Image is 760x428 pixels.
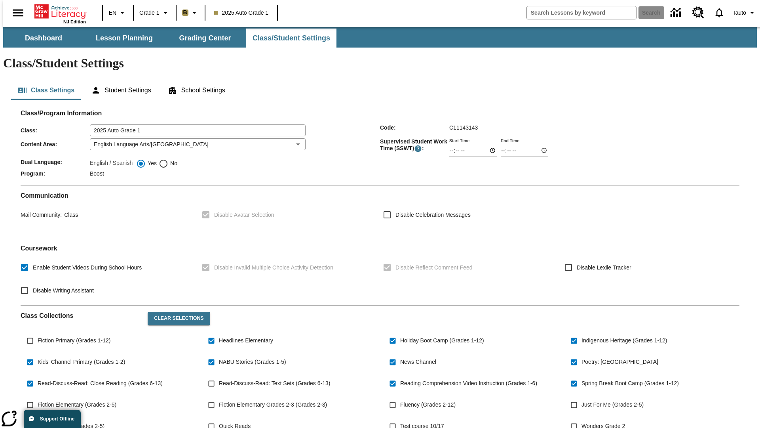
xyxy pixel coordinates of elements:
[730,6,760,20] button: Profile/Settings
[21,245,739,299] div: Coursework
[21,245,739,252] h2: Course work
[3,56,757,71] h1: Class/Student Settings
[21,141,90,147] span: Content Area :
[85,29,164,48] button: Lesson Planning
[33,264,142,272] span: Enable Student Videos During School Hours
[21,312,141,319] h2: Class Collections
[527,6,636,19] input: search field
[219,379,330,388] span: Read-Discuss-Read: Text Sets (Grades 6-13)
[581,358,658,366] span: Poetry: [GEOGRAPHIC_DATA]
[148,312,210,325] button: Clear Selections
[21,170,90,177] span: Program :
[179,34,231,43] span: Grading Center
[380,124,449,131] span: Code :
[581,401,644,409] span: Just For Me (Grades 2-5)
[219,401,327,409] span: Fiction Elementary Grades 2-3 (Grades 2-3)
[21,127,90,134] span: Class :
[214,9,269,17] span: 2025 Auto Grade 1
[40,416,74,422] span: Support Offline
[4,29,83,48] button: Dashboard
[214,211,274,219] span: Disable Avatar Selection
[90,138,306,150] div: English Language Arts/[GEOGRAPHIC_DATA]
[146,159,157,168] span: Yes
[136,6,173,20] button: Grade: Grade 1, Select a grade
[179,6,202,20] button: Boost Class color is light brown. Change class color
[253,34,330,43] span: Class/Student Settings
[38,358,125,366] span: Kids' Channel Primary (Grades 1-2)
[183,8,187,17] span: B
[38,336,110,345] span: Fiction Primary (Grades 1-12)
[395,211,471,219] span: Disable Celebration Messages
[63,19,86,24] span: NJ Edition
[90,124,306,136] input: Class
[25,34,62,43] span: Dashboard
[38,379,163,388] span: Read-Discuss-Read: Close Reading (Grades 6-13)
[246,29,336,48] button: Class/Student Settings
[21,212,62,218] span: Mail Community :
[161,81,232,100] button: School Settings
[219,336,273,345] span: Headlines Elementary
[400,358,436,366] span: News Channel
[6,1,30,25] button: Open side menu
[24,410,81,428] button: Support Offline
[577,264,631,272] span: Disable Lexile Tracker
[85,81,157,100] button: Student Settings
[96,34,153,43] span: Lesson Planning
[501,138,519,143] label: End Time
[214,264,333,272] span: Disable Invalid Multiple Choice Activity Detection
[449,138,469,143] label: Start Time
[11,81,749,100] div: Class/Student Settings
[38,401,116,409] span: Fiction Elementary (Grades 2-5)
[21,192,739,199] h2: Communication
[21,192,739,231] div: Communication
[414,145,422,153] button: Supervised Student Work Time is the timeframe when students can take LevelSet and when lessons ar...
[33,287,94,295] span: Disable Writing Assistant
[219,358,286,366] span: NABU Stories (Grades 1-5)
[400,379,537,388] span: Reading Comprehension Video Instruction (Grades 1-6)
[168,159,177,168] span: No
[90,159,133,168] label: English / Spanish
[21,117,739,179] div: Class/Program Information
[105,6,131,20] button: Language: EN, Select a language
[90,170,104,177] span: Boost
[34,4,86,19] a: Home
[380,138,449,153] span: Supervised Student Work Time (SSWT) :
[688,2,709,23] a: Resource Center, Will open in new tab
[109,9,116,17] span: EN
[666,2,688,24] a: Data Center
[400,336,484,345] span: Holiday Boot Camp (Grades 1-12)
[3,27,757,48] div: SubNavbar
[34,3,86,24] div: Home
[733,9,746,17] span: Tauto
[139,9,160,17] span: Grade 1
[581,336,667,345] span: Indigenous Heritage (Grades 1-12)
[709,2,730,23] a: Notifications
[62,212,78,218] span: Class
[165,29,245,48] button: Grading Center
[581,379,679,388] span: Spring Break Boot Camp (Grades 1-12)
[400,401,456,409] span: Fluency (Grades 2-12)
[449,124,478,131] span: C11143143
[395,264,473,272] span: Disable Reflect Comment Feed
[3,29,337,48] div: SubNavbar
[21,109,739,117] h2: Class/Program Information
[11,81,81,100] button: Class Settings
[21,159,90,165] span: Dual Language :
